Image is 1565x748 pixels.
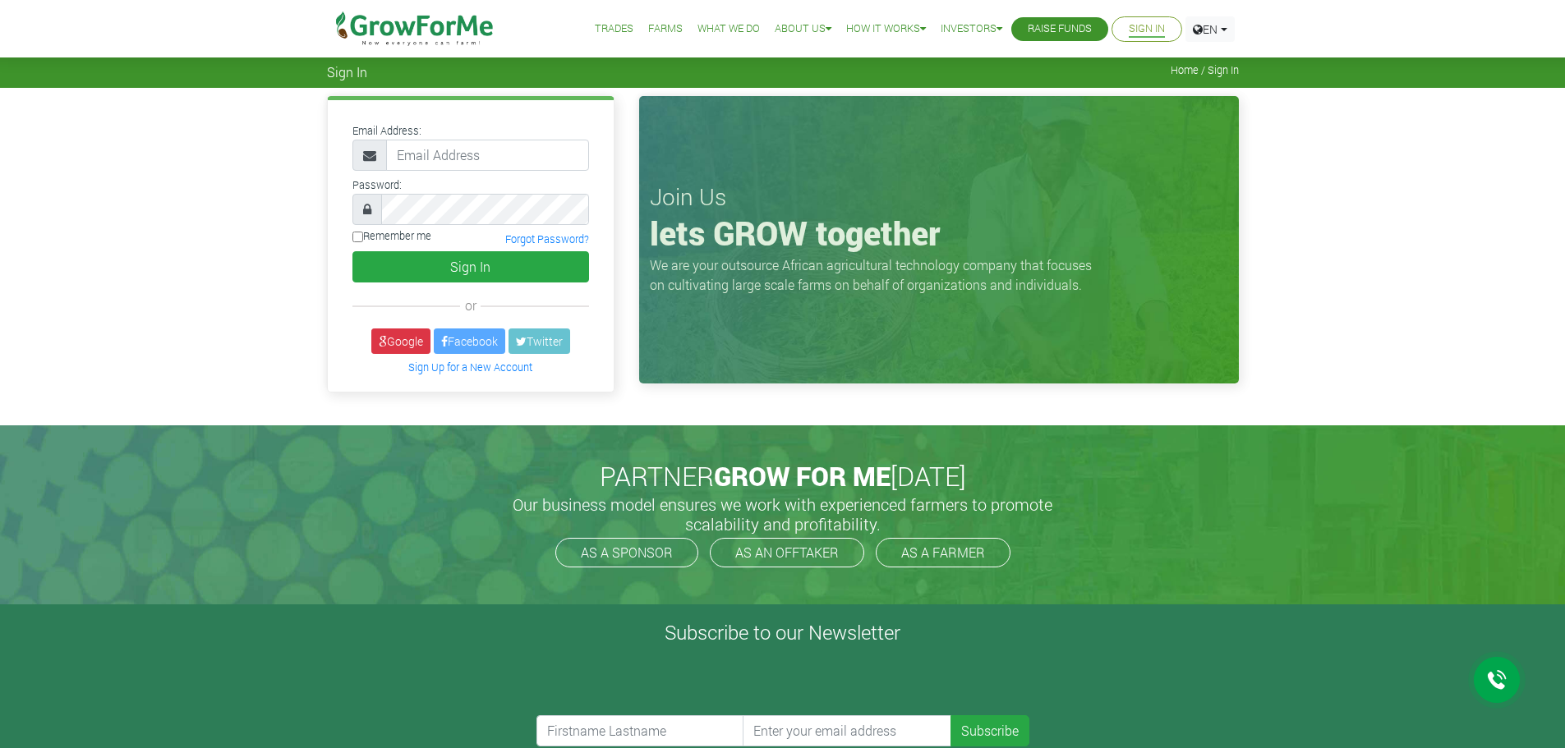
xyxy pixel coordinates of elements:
h1: lets GROW together [650,213,1228,253]
button: Sign In [352,251,589,282]
h2: PARTNER [DATE] [334,461,1232,492]
a: Sign Up for a New Account [408,360,532,374]
a: Farms [648,21,683,38]
iframe: reCAPTCHA [536,651,786,715]
label: Password: [352,177,402,193]
a: Forgot Password? [505,232,589,246]
label: Email Address: [352,123,421,139]
input: Remember me [352,232,363,242]
a: How it Works [846,21,926,38]
a: Raise Funds [1028,21,1092,38]
span: Home / Sign In [1171,64,1239,76]
a: Investors [941,21,1002,38]
a: About Us [775,21,831,38]
h5: Our business model ensures we work with experienced farmers to promote scalability and profitabil... [495,494,1070,534]
a: Sign In [1129,21,1165,38]
a: AS A FARMER [876,538,1010,567]
div: or [352,296,589,315]
h3: Join Us [650,183,1228,211]
a: AS A SPONSOR [555,538,698,567]
h4: Subscribe to our Newsletter [21,621,1544,645]
button: Subscribe [951,715,1029,746]
a: AS AN OFFTAKER [710,538,864,567]
p: We are your outsource African agricultural technology company that focuses on cultivating large s... [650,255,1102,295]
input: Firstname Lastname [536,715,745,746]
span: GROW FOR ME [714,458,891,493]
a: Trades [595,21,633,38]
a: What We Do [697,21,760,38]
label: Remember me [352,228,431,244]
input: Email Address [386,140,589,171]
a: Google [371,328,430,354]
input: Enter your email address [743,715,951,746]
span: Sign In [327,64,367,80]
a: EN [1185,16,1235,42]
